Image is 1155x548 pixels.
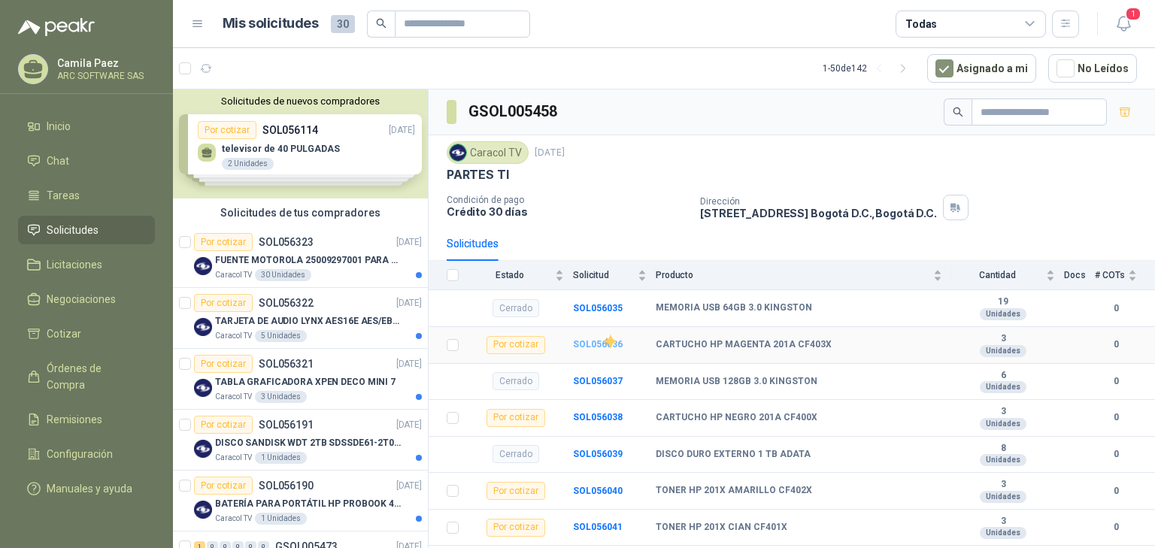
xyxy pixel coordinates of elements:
p: DISCO SANDISK WDT 2TB SDSSDE61-2T00-G25 BATERÍA PARA PORTÁTIL HP PROBOOK 430 G8 [215,436,402,450]
a: Manuales y ayuda [18,474,155,503]
span: Cantidad [951,270,1043,280]
div: Caracol TV [447,141,529,164]
a: Tareas [18,181,155,210]
img: Company Logo [194,440,212,458]
th: # COTs [1095,261,1155,290]
div: Por cotizar [194,477,253,495]
a: Remisiones [18,405,155,434]
a: Por cotizarSOL056322[DATE] Company LogoTARJETA DE AUDIO LYNX AES16E AES/EBU PCICaracol TV5 Unidades [173,288,428,349]
a: SOL056040 [573,486,623,496]
h3: GSOL005458 [468,100,559,123]
a: Solicitudes [18,216,155,244]
p: SOL056190 [259,480,314,491]
span: Manuales y ayuda [47,480,132,497]
b: MEMORIA USB 64GB 3.0 KINGSTON [656,302,812,314]
div: Unidades [980,418,1026,430]
b: SOL056037 [573,376,623,386]
b: SOL056038 [573,412,623,422]
div: Cerrado [493,299,539,317]
div: Por cotizar [194,294,253,312]
p: SOL056322 [259,298,314,308]
p: Crédito 30 días [447,205,688,218]
p: Caracol TV [215,452,252,464]
img: Company Logo [194,379,212,397]
b: 6 [951,370,1055,382]
span: Solicitudes [47,222,99,238]
p: Caracol TV [215,330,252,342]
a: Órdenes de Compra [18,354,155,399]
b: TONER HP 201X AMARILLO CF402X [656,485,812,497]
span: search [953,107,963,117]
b: CARTUCHO HP NEGRO 201A CF400X [656,412,817,424]
b: 0 [1095,484,1137,498]
a: Por cotizarSOL056190[DATE] Company LogoBATERÍA PARA PORTÁTIL HP PROBOOK 430 G8Caracol TV1 Unidades [173,471,428,531]
span: Producto [656,270,930,280]
th: Docs [1064,261,1095,290]
div: 1 Unidades [255,513,307,525]
b: 0 [1095,447,1137,462]
div: Unidades [980,491,1026,503]
img: Company Logo [194,318,212,336]
div: Cerrado [493,445,539,463]
th: Solicitud [573,261,656,290]
div: Unidades [980,527,1026,539]
p: Camila Paez [57,58,151,68]
b: SOL056035 [573,303,623,313]
b: MEMORIA USB 128GB 3.0 KINGSTON [656,376,817,388]
span: 30 [331,15,355,33]
div: Unidades [980,381,1026,393]
span: Inicio [47,118,71,135]
p: Caracol TV [215,269,252,281]
span: Chat [47,153,69,169]
div: Unidades [980,454,1026,466]
div: Unidades [980,308,1026,320]
a: Cotizar [18,319,155,348]
span: Solicitud [573,270,635,280]
p: Caracol TV [215,391,252,403]
th: Estado [468,261,573,290]
p: [STREET_ADDRESS] Bogotá D.C. , Bogotá D.C. [700,207,936,220]
b: 3 [951,479,1055,491]
a: SOL056041 [573,522,623,532]
p: [DATE] [396,479,422,493]
b: 0 [1095,410,1137,425]
span: Licitaciones [47,256,102,273]
p: SOL056191 [259,419,314,430]
b: 0 [1095,374,1137,389]
p: ARC SOFTWARE SAS [57,71,151,80]
button: 1 [1110,11,1137,38]
img: Company Logo [450,144,466,161]
div: Por cotizar [487,336,545,354]
p: Dirección [700,196,936,207]
a: Por cotizarSOL056323[DATE] Company LogoFUENTE MOTOROLA 25009297001 PARA EP450Caracol TV30 Unidades [173,227,428,288]
p: [DATE] [396,296,422,310]
span: Negociaciones [47,291,116,307]
img: Company Logo [194,501,212,519]
p: PARTES TI [447,167,508,183]
span: # COTs [1095,270,1125,280]
p: SOL056323 [259,237,314,247]
img: Company Logo [194,257,212,275]
span: Configuración [47,446,113,462]
p: BATERÍA PARA PORTÁTIL HP PROBOOK 430 G8 [215,497,402,511]
a: Por cotizarSOL056321[DATE] Company LogoTABLA GRAFICADORA XPEN DECO MINI 7Caracol TV3 Unidades [173,349,428,410]
p: [DATE] [396,357,422,371]
span: Remisiones [47,411,102,428]
span: Tareas [47,187,80,204]
img: Logo peakr [18,18,95,36]
p: Caracol TV [215,513,252,525]
button: Solicitudes de nuevos compradores [179,95,422,107]
div: 30 Unidades [255,269,311,281]
button: Asignado a mi [927,54,1036,83]
p: [DATE] [396,235,422,250]
p: TABLA GRAFICADORA XPEN DECO MINI 7 [215,375,396,389]
span: Cotizar [47,325,81,342]
b: DISCO DURO EXTERNO 1 TB ADATA [656,449,811,461]
div: Por cotizar [194,233,253,251]
p: [DATE] [535,146,565,160]
span: Órdenes de Compra [47,360,141,393]
div: 1 - 50 de 142 [823,56,915,80]
div: Solicitudes [447,235,499,252]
